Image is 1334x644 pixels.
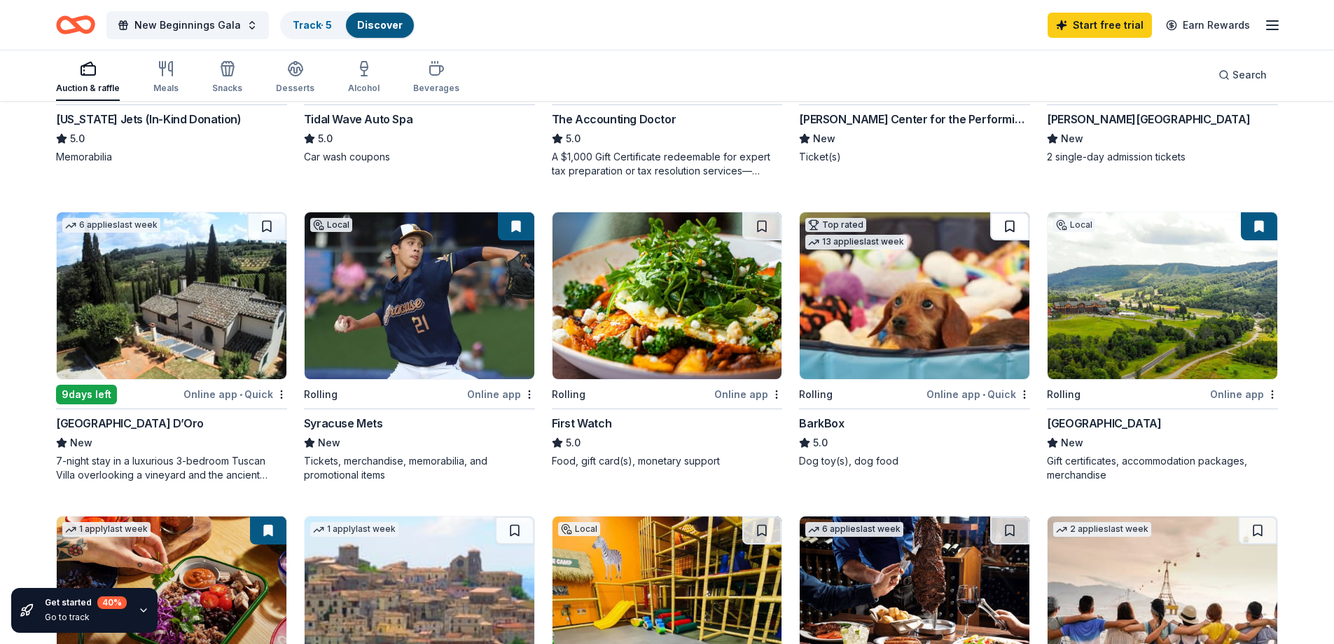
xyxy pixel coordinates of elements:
[153,55,179,101] button: Meals
[97,596,127,609] div: 40 %
[304,386,338,403] div: Rolling
[62,522,151,537] div: 1 apply last week
[552,111,676,128] div: The Accounting Doctor
[280,11,415,39] button: Track· 5Discover
[1047,150,1278,164] div: 2 single-day admission tickets
[318,130,333,147] span: 5.0
[1047,212,1278,482] a: Image for Greek Peak Mountain Resort LocalRollingOnline app[GEOGRAPHIC_DATA]NewGift certificates,...
[304,454,535,482] div: Tickets, merchandise, memorabilia, and promotional items
[45,612,127,623] div: Go to track
[552,415,612,432] div: First Watch
[1047,111,1250,128] div: [PERSON_NAME][GEOGRAPHIC_DATA]
[276,83,314,94] div: Desserts
[714,385,782,403] div: Online app
[1210,385,1278,403] div: Online app
[799,212,1030,468] a: Image for BarkBoxTop rated13 applieslast weekRollingOnline app•QuickBarkBox5.0Dog toy(s), dog food
[318,434,340,451] span: New
[566,130,581,147] span: 5.0
[413,55,459,101] button: Beverages
[304,150,535,164] div: Car wash coupons
[552,212,783,468] a: Image for First WatchRollingOnline appFirst Watch5.0Food, gift card(s), monetary support
[70,434,92,451] span: New
[1047,415,1161,432] div: [GEOGRAPHIC_DATA]
[982,389,985,400] span: •
[153,83,179,94] div: Meals
[1158,13,1258,38] a: Earn Rewards
[310,522,398,537] div: 1 apply last week
[45,596,127,609] div: Get started
[1053,218,1095,232] div: Local
[56,111,241,128] div: [US_STATE] Jets (In-Kind Donation)
[1047,386,1081,403] div: Rolling
[304,212,535,482] a: Image for Syracuse MetsLocalRollingOnline appSyracuse MetsNewTickets, merchandise, memorabilia, a...
[799,454,1030,468] div: Dog toy(s), dog food
[62,218,160,233] div: 6 applies last week
[1053,522,1151,537] div: 2 applies last week
[183,385,287,403] div: Online app Quick
[813,130,835,147] span: New
[800,212,1029,379] img: Image for BarkBox
[56,385,117,404] div: 9 days left
[239,389,242,400] span: •
[293,19,332,31] a: Track· 5
[553,212,782,379] img: Image for First Watch
[799,150,1030,164] div: Ticket(s)
[1061,130,1083,147] span: New
[805,235,907,249] div: 13 applies last week
[310,218,352,232] div: Local
[304,111,412,128] div: Tidal Wave Auto Spa
[70,130,85,147] span: 5.0
[56,212,287,482] a: Image for Villa Sogni D’Oro6 applieslast week9days leftOnline app•Quick[GEOGRAPHIC_DATA] D’OroNew...
[1048,13,1152,38] a: Start free trial
[304,415,383,432] div: Syracuse Mets
[799,386,833,403] div: Rolling
[106,11,269,39] button: New Beginnings Gala
[799,415,844,432] div: BarkBox
[348,83,380,94] div: Alcohol
[552,386,585,403] div: Rolling
[56,454,287,482] div: 7-night stay in a luxurious 3-bedroom Tuscan Villa overlooking a vineyard and the ancient walled ...
[552,454,783,468] div: Food, gift card(s), monetary support
[1047,454,1278,482] div: Gift certificates, accommodation packages, merchandise
[56,83,120,94] div: Auction & raffle
[348,55,380,101] button: Alcohol
[1207,61,1278,89] button: Search
[357,19,403,31] a: Discover
[926,385,1030,403] div: Online app Quick
[799,111,1030,128] div: [PERSON_NAME] Center for the Performing Arts
[57,212,286,379] img: Image for Villa Sogni D’Oro
[805,522,903,537] div: 6 applies last week
[276,55,314,101] button: Desserts
[212,55,242,101] button: Snacks
[558,522,600,536] div: Local
[1061,434,1083,451] span: New
[212,83,242,94] div: Snacks
[467,385,535,403] div: Online app
[1232,67,1267,83] span: Search
[305,212,534,379] img: Image for Syracuse Mets
[56,415,204,432] div: [GEOGRAPHIC_DATA] D’Oro
[134,17,241,34] span: New Beginnings Gala
[56,55,120,101] button: Auction & raffle
[805,218,866,232] div: Top rated
[413,83,459,94] div: Beverages
[56,150,287,164] div: Memorabilia
[566,434,581,451] span: 5.0
[56,8,95,41] a: Home
[813,434,828,451] span: 5.0
[552,150,783,178] div: A $1,000 Gift Certificate redeemable for expert tax preparation or tax resolution services—recipi...
[1048,212,1277,379] img: Image for Greek Peak Mountain Resort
